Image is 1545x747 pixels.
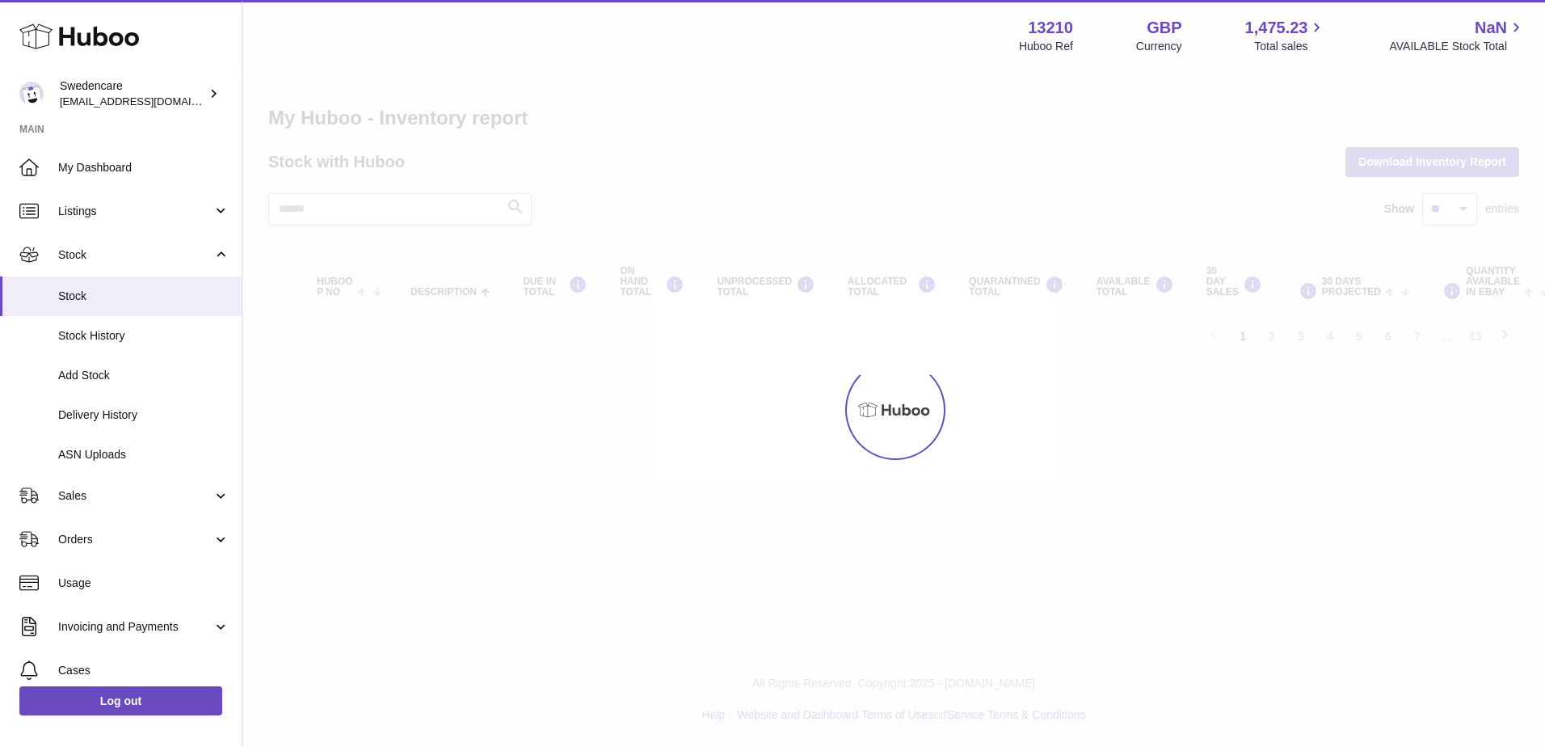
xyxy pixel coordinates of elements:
span: My Dashboard [58,160,229,175]
strong: GBP [1147,17,1181,39]
span: NaN [1475,17,1507,39]
span: Add Stock [58,368,229,383]
span: [EMAIL_ADDRESS][DOMAIN_NAME] [60,95,238,108]
div: Currency [1136,39,1182,54]
span: Stock History [58,328,229,344]
div: Huboo Ref [1019,39,1073,54]
span: Total sales [1254,39,1326,54]
span: Orders [58,532,213,547]
a: 1,475.23 Total sales [1245,17,1327,54]
span: 1,475.23 [1245,17,1308,39]
img: gemma.horsfield@swedencare.co.uk [19,82,44,106]
span: AVAILABLE Stock Total [1389,39,1526,54]
span: Stock [58,289,229,304]
span: ASN Uploads [58,447,229,462]
span: Invoicing and Payments [58,619,213,635]
strong: 13210 [1028,17,1073,39]
a: Log out [19,686,222,715]
div: Swedencare [60,78,205,109]
span: Stock [58,247,213,263]
span: Sales [58,488,213,504]
span: Usage [58,576,229,591]
span: Delivery History [58,407,229,423]
a: NaN AVAILABLE Stock Total [1389,17,1526,54]
span: Cases [58,663,229,678]
span: Listings [58,204,213,219]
